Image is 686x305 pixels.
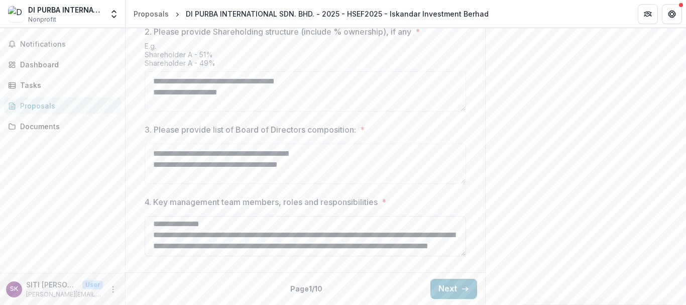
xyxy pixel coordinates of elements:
[20,80,113,90] div: Tasks
[20,59,113,70] div: Dashboard
[82,280,103,289] p: User
[662,4,682,24] button: Get Help
[430,279,477,299] button: Next
[4,56,121,73] a: Dashboard
[20,100,113,111] div: Proposals
[26,279,78,290] p: SITI [PERSON_NAME] [PERSON_NAME]
[28,5,103,15] div: DI PURBA INTERNATIONAL SDN. BHD.
[107,283,119,295] button: More
[4,77,121,93] a: Tasks
[4,97,121,114] a: Proposals
[107,4,121,24] button: Open entity switcher
[186,9,489,19] div: DI PURBA INTERNATIONAL SDN. BHD. - 2025 - HSEF2025 - Iskandar Investment Berhad
[26,290,103,299] p: [PERSON_NAME][EMAIL_ADDRESS][DOMAIN_NAME]
[20,40,117,49] span: Notifications
[8,6,24,22] img: DI PURBA INTERNATIONAL SDN. BHD.
[638,4,658,24] button: Partners
[145,42,466,71] div: E.g. Shareholder A - 51% Shareholder A - 49%
[134,9,169,19] div: Proposals
[290,283,322,294] p: Page 1 / 10
[130,7,493,21] nav: breadcrumb
[145,124,356,136] p: 3. Please provide list of Board of Directors composition:
[10,286,18,292] div: SITI AMELIA BINTI KASSIM
[28,15,56,24] span: Nonprofit
[130,7,173,21] a: Proposals
[4,36,121,52] button: Notifications
[145,26,411,38] p: 2. Please provide Shareholding structure (include % ownership), if any
[4,118,121,135] a: Documents
[145,196,378,208] p: 4. Key management team members, roles and responsibilities
[20,121,113,132] div: Documents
